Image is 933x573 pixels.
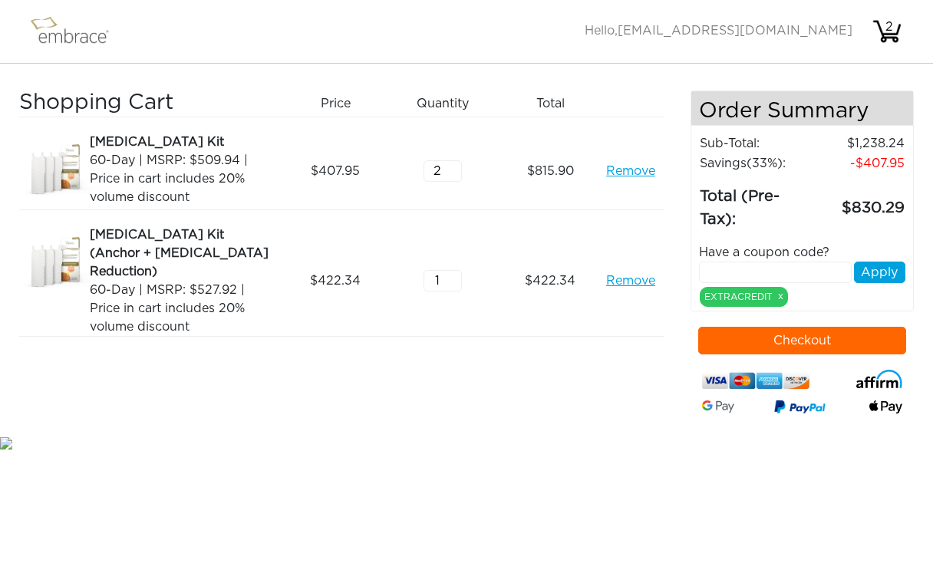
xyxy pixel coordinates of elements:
[778,289,783,303] a: x
[311,162,360,180] span: 407.95
[19,133,96,209] img: a09f5d18-8da6-11e7-9c79-02e45ca4b85b.jpeg
[774,397,826,419] img: paypal-v3.png
[691,91,914,126] h4: Order Summary
[417,94,469,113] span: Quantity
[525,272,575,290] span: 422.34
[618,25,852,37] span: [EMAIL_ADDRESS][DOMAIN_NAME]
[699,133,813,153] td: Sub-Total:
[606,162,655,180] a: Remove
[699,173,813,232] td: Total (Pre-Tax):
[90,151,276,206] div: 60-Day | MSRP: $509.94 | Price in cart includes 20% volume discount
[288,91,395,117] div: Price
[702,370,809,392] img: credit-cards.png
[872,25,902,37] a: 2
[27,12,127,51] img: logo.png
[310,272,361,290] span: 422.34
[699,153,813,173] td: Savings :
[813,153,905,173] td: 407.95
[90,226,276,281] div: [MEDICAL_DATA] Kit (Anchor + [MEDICAL_DATA] Reduction)
[856,370,902,388] img: affirm-logo.svg
[872,16,902,47] img: cart
[869,400,902,414] img: fullApplePay.png
[19,226,96,302] img: 7c0420a2-8cf1-11e7-a4ca-02e45ca4b85b.jpeg
[585,25,852,37] span: Hello,
[90,133,276,151] div: [MEDICAL_DATA] Kit
[19,91,276,117] h3: Shopping Cart
[503,91,610,117] div: Total
[813,133,905,153] td: 1,238.24
[874,18,905,36] div: 2
[813,173,905,232] td: 830.29
[698,327,907,354] button: Checkout
[527,162,574,180] span: 815.90
[700,287,788,307] div: EXTRACREDIT
[90,281,276,336] div: 60-Day | MSRP: $527.92 | Price in cart includes 20% volume discount
[702,400,735,413] img: Google-Pay-Logo.svg
[854,262,905,283] button: Apply
[747,157,783,170] span: (33%)
[687,243,918,262] div: Have a coupon code?
[606,272,655,290] a: Remove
